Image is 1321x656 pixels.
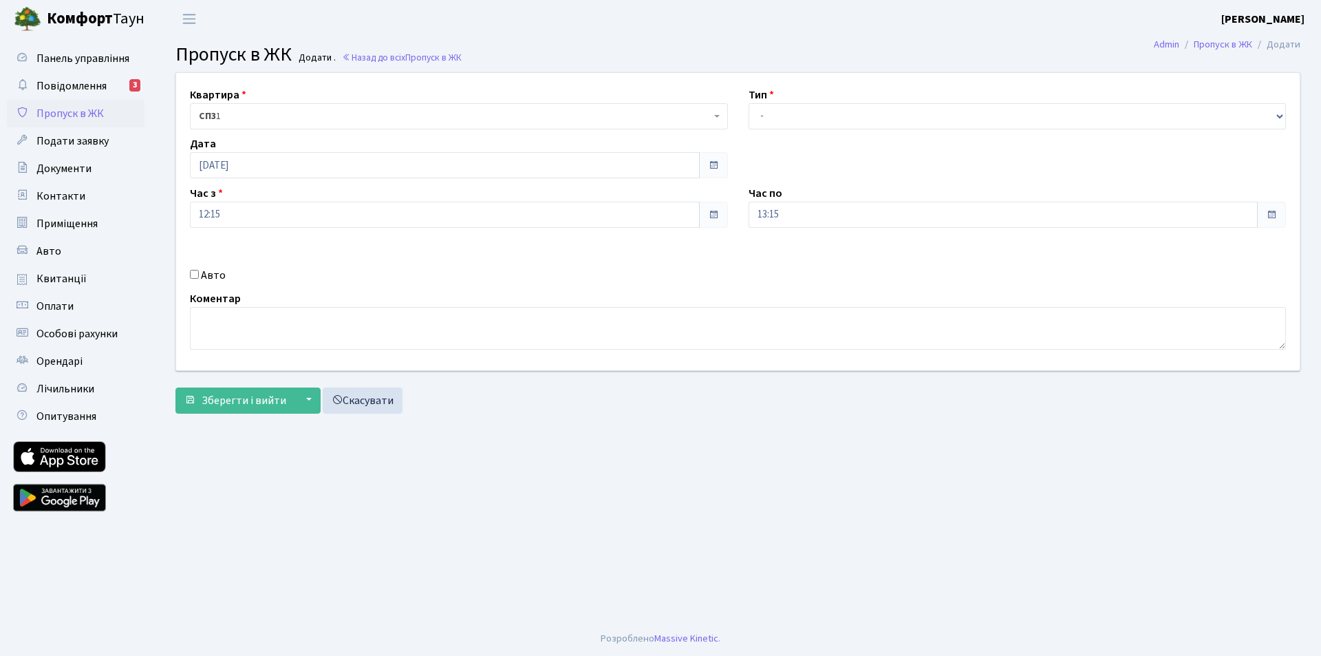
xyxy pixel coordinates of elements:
[601,631,720,646] div: Розроблено .
[36,189,85,204] span: Контакти
[199,109,216,123] b: СП3
[172,8,206,30] button: Переключити навігацію
[47,8,144,31] span: Таун
[7,100,144,127] a: Пропуск в ЖК
[36,409,96,424] span: Опитування
[342,51,462,64] a: Назад до всіхПропуск в ЖК
[36,216,98,231] span: Приміщення
[199,109,711,123] span: <b>СП3</b>&nbsp;&nbsp;&nbsp;1
[1221,11,1304,28] a: [PERSON_NAME]
[36,51,129,66] span: Панель управління
[36,106,104,121] span: Пропуск в ЖК
[190,290,241,307] label: Коментар
[1133,30,1321,59] nav: breadcrumb
[7,182,144,210] a: Контакти
[7,237,144,265] a: Авто
[7,127,144,155] a: Подати заявку
[201,267,226,284] label: Авто
[323,388,402,414] a: Скасувати
[1252,37,1300,52] li: Додати
[36,78,107,94] span: Повідомлення
[36,354,83,369] span: Орендарі
[1221,12,1304,27] b: [PERSON_NAME]
[405,51,462,64] span: Пропуск в ЖК
[36,244,61,259] span: Авто
[175,41,292,68] span: Пропуск в ЖК
[190,103,728,129] span: <b>СП3</b>&nbsp;&nbsp;&nbsp;1
[296,52,336,64] small: Додати .
[749,185,782,202] label: Час по
[7,45,144,72] a: Панель управління
[7,320,144,348] a: Особові рахунки
[36,271,87,286] span: Квитанції
[202,393,286,408] span: Зберегти і вийти
[1194,37,1252,52] a: Пропуск в ЖК
[36,326,118,341] span: Особові рахунки
[36,381,94,396] span: Лічильники
[7,348,144,375] a: Орендарі
[190,87,246,103] label: Квартира
[1154,37,1179,52] a: Admin
[175,388,295,414] button: Зберегти і вийти
[7,403,144,430] a: Опитування
[7,155,144,182] a: Документи
[7,210,144,237] a: Приміщення
[36,134,109,149] span: Подати заявку
[190,185,223,202] label: Час з
[7,265,144,293] a: Квитанції
[36,161,92,176] span: Документи
[654,631,718,646] a: Massive Kinetic
[7,375,144,403] a: Лічильники
[7,72,144,100] a: Повідомлення3
[14,6,41,33] img: logo.png
[749,87,774,103] label: Тип
[129,79,140,92] div: 3
[7,293,144,320] a: Оплати
[190,136,216,152] label: Дата
[47,8,113,30] b: Комфорт
[36,299,74,314] span: Оплати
